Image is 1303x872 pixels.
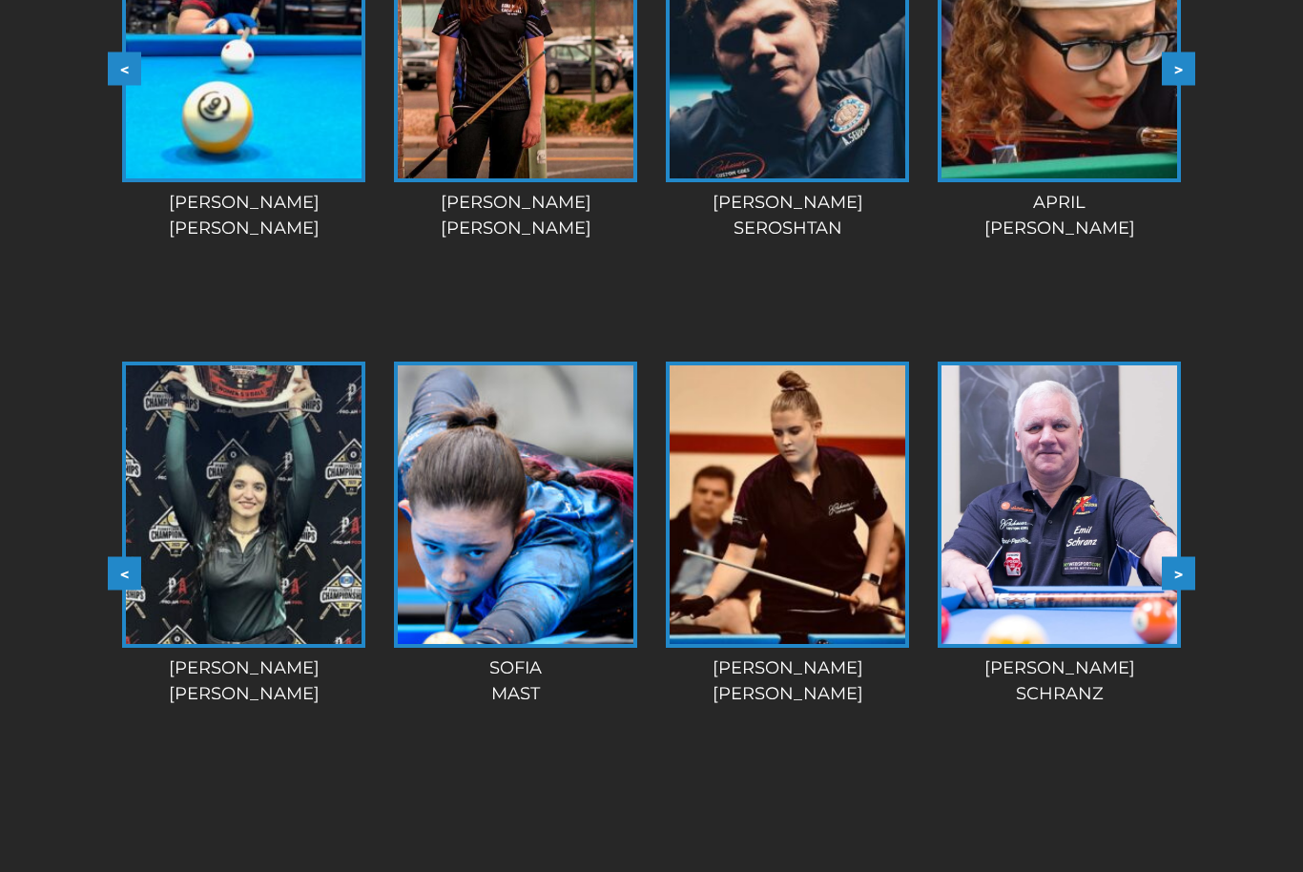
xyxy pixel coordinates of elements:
[941,365,1177,644] img: Emil-Schranz-1-e1565199732622.jpg
[670,365,905,644] img: bethany-tate-1-225x320.jpg
[108,52,1195,86] div: Carousel Navigation
[115,190,372,241] div: [PERSON_NAME] [PERSON_NAME]
[108,52,141,86] button: <
[659,190,916,241] div: [PERSON_NAME] Seroshtan
[931,655,1188,707] div: [PERSON_NAME] Schranz
[931,362,1188,707] a: [PERSON_NAME]Schranz
[115,362,372,707] a: [PERSON_NAME][PERSON_NAME]
[387,655,644,707] div: Sofia Mast
[115,655,372,707] div: [PERSON_NAME] [PERSON_NAME]
[108,556,141,590] button: <
[1162,52,1195,86] button: >
[398,365,633,644] img: ED1_1472-Enhanced-NR-225x320.jpg
[108,556,1195,590] div: Carousel Navigation
[1162,556,1195,590] button: >
[659,362,916,707] a: [PERSON_NAME][PERSON_NAME]
[659,655,916,707] div: [PERSON_NAME] [PERSON_NAME]
[931,190,1188,241] div: April [PERSON_NAME]
[126,365,362,644] img: original-7D67317E-F238-490E-B7B2-84C68952BBC1-225x320.jpeg
[387,190,644,241] div: [PERSON_NAME] [PERSON_NAME]
[387,362,644,707] a: SofiaMast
